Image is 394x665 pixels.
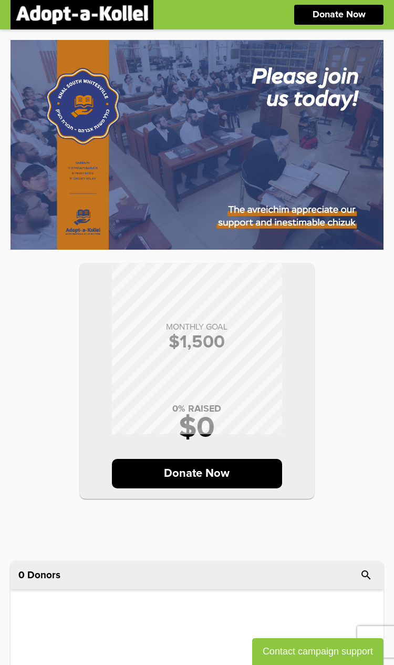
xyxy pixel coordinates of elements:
p: MONTHLY GOAL [90,323,304,331]
span: 0 [18,570,25,580]
p: Donate Now [313,10,366,19]
i: search [360,569,372,581]
p: $ [90,333,304,351]
img: logonobg.png [16,5,148,24]
p: Donors [27,570,60,580]
img: fzG2x0IRse.02jxZnzVDR.jpg [11,40,383,250]
p: Donate Now [112,459,283,488]
button: Contact campaign support [252,638,383,665]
